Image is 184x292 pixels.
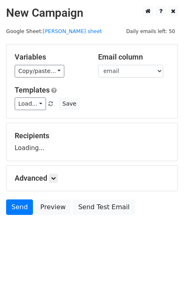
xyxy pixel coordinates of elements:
[6,199,33,215] a: Send
[59,97,80,110] button: Save
[15,86,50,94] a: Templates
[15,65,64,77] a: Copy/paste...
[15,53,86,62] h5: Variables
[73,199,135,215] a: Send Test Email
[98,53,169,62] h5: Email column
[6,28,102,34] small: Google Sheet:
[123,27,178,36] span: Daily emails left: 50
[15,131,169,140] h5: Recipients
[6,6,178,20] h2: New Campaign
[15,131,169,153] div: Loading...
[43,28,102,34] a: [PERSON_NAME] sheet
[143,253,184,292] iframe: Chat Widget
[15,97,46,110] a: Load...
[35,199,71,215] a: Preview
[123,28,178,34] a: Daily emails left: 50
[15,174,169,183] h5: Advanced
